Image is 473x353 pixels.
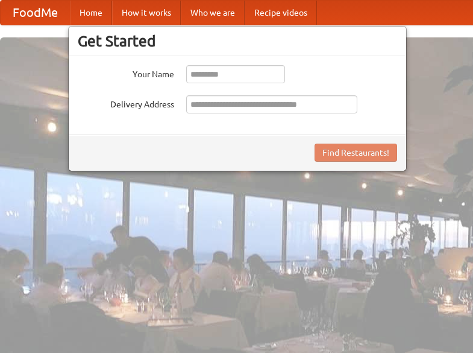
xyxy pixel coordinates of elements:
[78,95,174,110] label: Delivery Address
[315,144,397,162] button: Find Restaurants!
[112,1,181,25] a: How it works
[245,1,317,25] a: Recipe videos
[78,32,397,50] h3: Get Started
[70,1,112,25] a: Home
[1,1,70,25] a: FoodMe
[181,1,245,25] a: Who we are
[78,65,174,80] label: Your Name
